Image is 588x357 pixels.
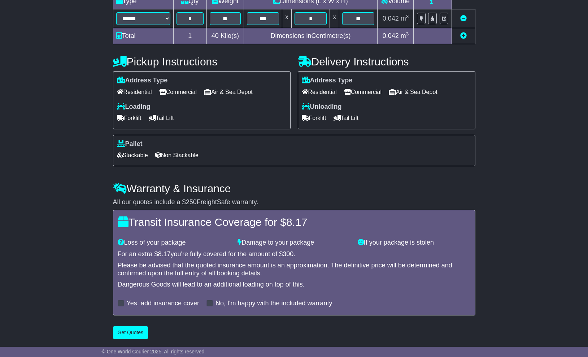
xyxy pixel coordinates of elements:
[212,32,219,39] span: 40
[117,103,151,111] label: Loading
[344,86,382,98] span: Commercial
[113,56,291,68] h4: Pickup Instructions
[159,86,197,98] span: Commercial
[117,77,168,85] label: Address Type
[401,32,409,39] span: m
[334,112,359,124] span: Tail Lift
[302,77,353,85] label: Address Type
[118,262,471,277] div: Please be advised that the quoted insurance amount is an approximation. The definitive price will...
[234,239,354,247] div: Damage to your package
[282,9,291,28] td: x
[302,103,342,111] label: Unloading
[286,216,307,228] span: 8.17
[114,239,234,247] div: Loss of your package
[283,250,293,258] span: 300
[383,32,399,39] span: 0.042
[354,239,474,247] div: If your package is stolen
[302,86,337,98] span: Residential
[460,32,467,39] a: Add new item
[186,198,197,206] span: 250
[330,9,339,28] td: x
[113,198,475,206] div: All our quotes include a $ FreightSafe warranty.
[149,112,174,124] span: Tail Lift
[118,216,471,228] h4: Transit Insurance Coverage for $
[460,15,467,22] a: Remove this item
[406,31,409,36] sup: 3
[383,15,399,22] span: 0.042
[118,281,471,289] div: Dangerous Goods will lead to an additional loading on top of this.
[173,28,207,44] td: 1
[406,14,409,19] sup: 3
[127,300,199,307] label: Yes, add insurance cover
[401,15,409,22] span: m
[302,112,326,124] span: Forklift
[244,28,378,44] td: Dimensions in Centimetre(s)
[113,326,148,339] button: Get Quotes
[117,140,143,148] label: Pallet
[298,56,475,68] h4: Delivery Instructions
[155,150,199,161] span: Non Stackable
[102,349,206,354] span: © One World Courier 2025. All rights reserved.
[117,150,148,161] span: Stackable
[113,28,173,44] td: Total
[204,86,253,98] span: Air & Sea Depot
[389,86,437,98] span: Air & Sea Depot
[158,250,171,258] span: 8.17
[117,112,141,124] span: Forklift
[113,182,475,194] h4: Warranty & Insurance
[207,28,244,44] td: Kilo(s)
[117,86,152,98] span: Residential
[118,250,471,258] div: For an extra $ you're fully covered for the amount of $ .
[215,300,332,307] label: No, I'm happy with the included warranty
